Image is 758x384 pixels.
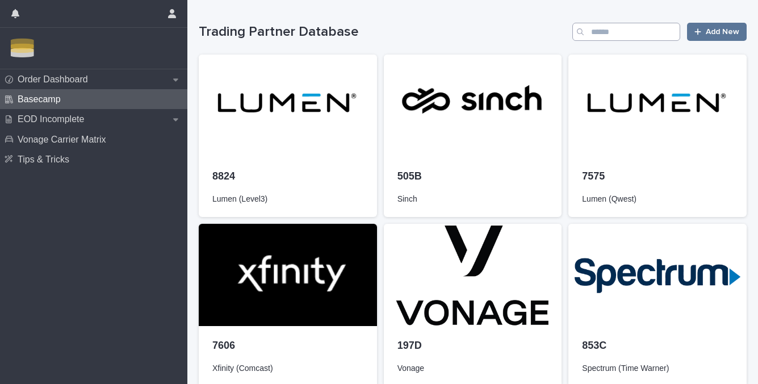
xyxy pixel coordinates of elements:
a: Add New [687,23,747,41]
p: 7575 [582,170,733,183]
span: Sinch [397,194,417,203]
span: Lumen (Qwest) [582,194,636,203]
p: Order Dashboard [13,74,97,85]
input: Search [572,23,680,41]
p: 853C [582,340,733,352]
span: Xfinity (Comcast) [212,364,273,373]
a: 7575Lumen (Qwest) [568,55,747,217]
span: Vonage [397,364,425,373]
p: 197D [397,340,548,352]
span: Spectrum (Time Warner) [582,364,669,373]
p: 8824 [212,170,363,183]
p: 505B [397,170,548,183]
p: Vonage Carrier Matrix [13,134,115,145]
img: Zbn3osBRTqmJoOucoKu4 [9,37,36,60]
p: EOD Incomplete [13,114,93,124]
h1: Trading Partner Database [199,24,568,40]
a: 8824Lumen (Level3) [199,55,377,217]
span: Add New [706,28,739,36]
span: Lumen (Level3) [212,194,267,203]
a: 505BSinch [384,55,562,217]
p: Basecamp [13,94,70,105]
p: 7606 [212,340,363,352]
p: Tips & Tricks [13,154,78,165]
